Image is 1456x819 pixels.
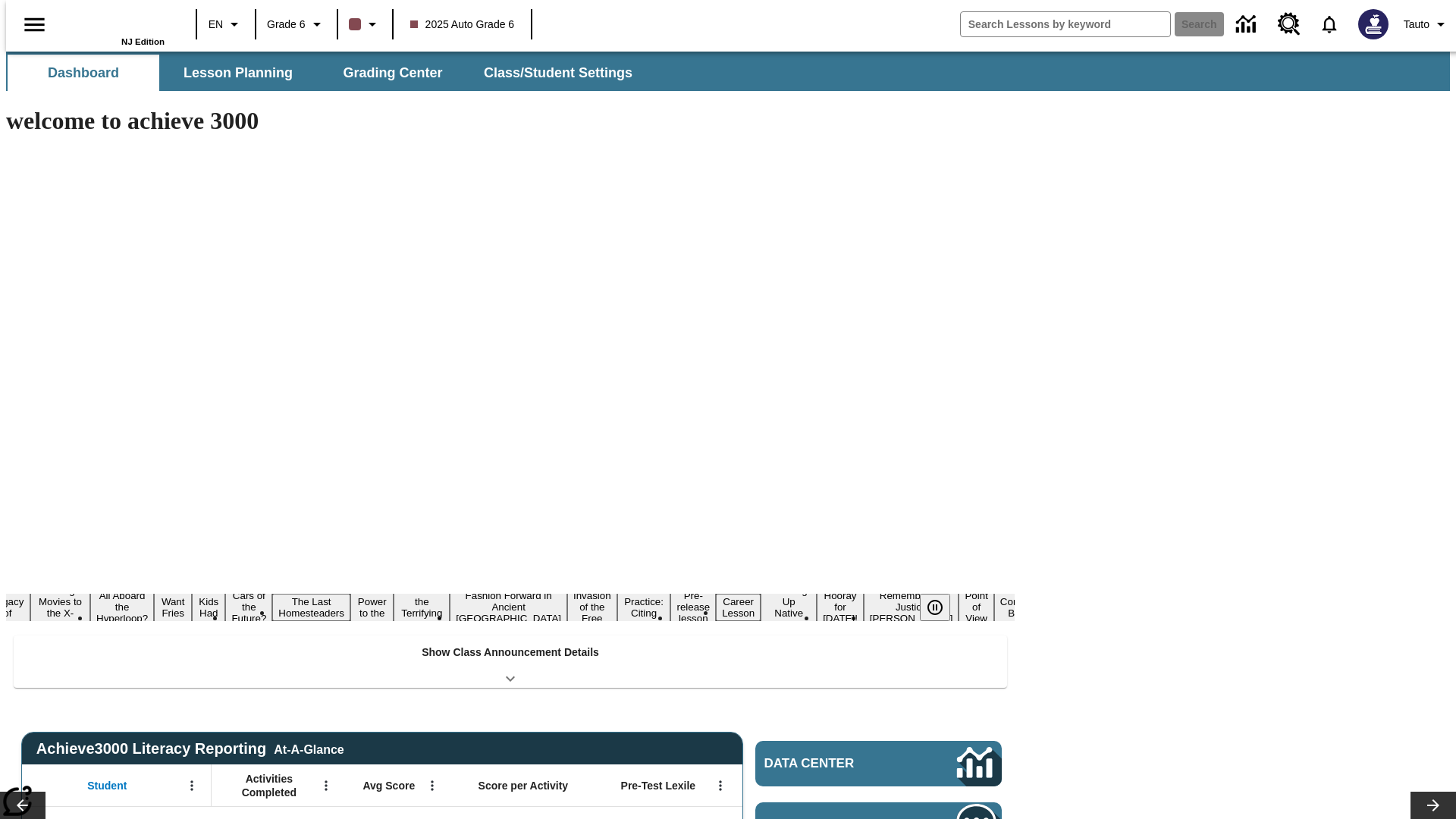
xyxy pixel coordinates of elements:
span: Tauto [1404,17,1429,33]
span: Data Center [764,756,906,771]
a: Home [66,7,165,37]
button: Slide 2 Taking Movies to the X-Dimension [30,582,90,632]
button: Open side menu [12,2,57,47]
a: Resource Center, Will open in new tab [1269,4,1310,45]
span: Avg Score [362,779,415,792]
span: NJ Edition [121,37,165,46]
span: Grade 6 [267,17,306,33]
span: Achieve3000 Literacy Reporting [36,740,344,758]
button: Class/Student Settings [472,55,645,91]
button: Slide 19 The Constitution's Balancing Act [994,582,1067,632]
a: Data Center [755,741,1002,786]
input: search field [961,12,1170,36]
button: Slide 15 Cooking Up Native Traditions [761,582,817,632]
button: Dashboard [8,55,159,91]
button: Class color is dark brown. Change class color [343,11,388,38]
button: Open Menu [315,774,337,797]
button: Open Menu [180,774,203,797]
button: Grading Center [317,55,469,91]
div: Home [66,5,165,46]
a: Data Center [1227,4,1269,45]
span: 2025 Auto Grade 6 [410,17,515,33]
button: Slide 16 Hooray for Constitution Day! [817,588,864,626]
button: Open Menu [709,774,732,797]
button: Slide 3 All Aboard the Hyperloop? [90,588,154,626]
img: Avatar [1358,9,1389,39]
button: Profile/Settings [1398,11,1456,38]
h1: welcome to achieve 3000 [6,107,1015,135]
button: Slide 4 Do You Want Fries With That? [154,571,192,644]
div: SubNavbar [6,55,646,91]
button: Pause [920,594,950,621]
button: Slide 8 Solar Power to the People [350,582,394,632]
button: Open Menu [421,774,444,797]
button: Slide 18 Point of View [959,588,993,626]
button: Grade: Grade 6, Select a grade [261,11,332,38]
button: Slide 14 Career Lesson [716,594,761,621]
span: EN [209,17,223,33]
button: Language: EN, Select a language [202,11,250,38]
button: Slide 13 Pre-release lesson [670,588,716,626]
span: Activities Completed [219,772,319,799]
button: Lesson carousel, Next [1410,792,1456,819]
button: Select a new avatar [1349,5,1398,44]
button: Slide 12 Mixed Practice: Citing Evidence [617,582,671,632]
div: SubNavbar [6,52,1450,91]
button: Slide 17 Remembering Justice O'Connor [864,588,959,626]
a: Notifications [1310,5,1349,44]
button: Slide 10 Fashion Forward in Ancient Rome [450,588,567,626]
button: Slide 5 Dirty Jobs Kids Had To Do [192,571,225,644]
button: Slide 7 The Last Homesteaders [272,594,350,621]
div: At-A-Glance [274,740,344,757]
div: Pause [920,594,965,621]
p: Show Class Announcement Details [422,645,599,661]
button: Slide 6 Cars of the Future? [225,588,272,626]
button: Slide 9 Attack of the Terrifying Tomatoes [394,582,450,632]
button: Slide 11 The Invasion of the Free CD [567,576,617,638]
span: Pre-Test Lexile [621,779,696,792]
div: Show Class Announcement Details [14,635,1007,688]
span: Student [87,779,127,792]
span: Score per Activity [479,779,569,792]
button: Lesson Planning [162,55,314,91]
